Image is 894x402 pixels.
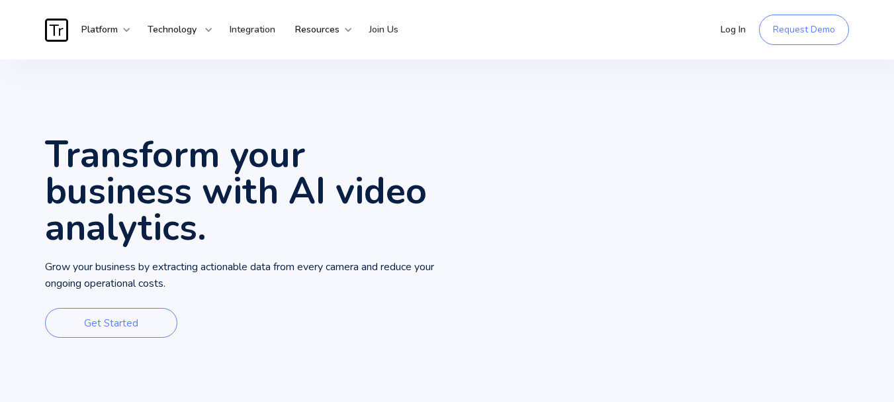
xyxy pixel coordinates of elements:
p: Grow your business by extracting actionable data from every camera and reduce your ongoing operat... [45,259,447,292]
strong: Technology [148,23,197,36]
strong: Platform [81,23,118,36]
a: Get Started [45,308,177,338]
div: Resources [285,10,353,50]
a: Request Demo [759,15,849,45]
a: Log In [711,10,756,50]
div: Platform [71,10,131,50]
img: Traces Logo [45,19,68,42]
h1: Transform your business with AI video analytics. [45,136,447,246]
a: home [45,19,71,42]
div: Technology [138,10,213,50]
strong: Resources [295,23,339,36]
a: Join Us [359,10,408,50]
a: Integration [220,10,285,50]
